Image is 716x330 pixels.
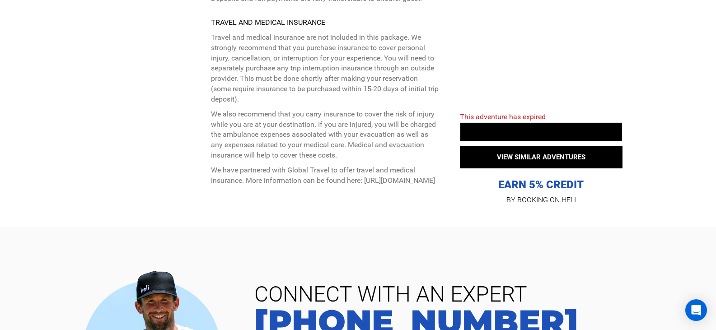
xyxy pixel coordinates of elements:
[211,18,325,27] strong: TRAVEL AND MEDICAL INSURANCE
[460,194,622,206] p: BY BOOKING ON HELI
[211,165,439,186] p: We have partnered with Global Travel to offer travel and medical insurance. More information can ...
[211,109,439,161] p: We also recommend that you carry insurance to cover the risk of injury while you are at your dest...
[248,284,702,305] span: CONNECT WITH AN EXPERT
[685,299,707,321] div: Open Intercom Messenger
[460,146,622,168] button: VIEW SIMILAR ADVENTURES
[460,112,546,121] span: This adventure has expired
[211,33,439,105] p: Travel and medical insurance are not included in this package. We strongly recommend that you pur...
